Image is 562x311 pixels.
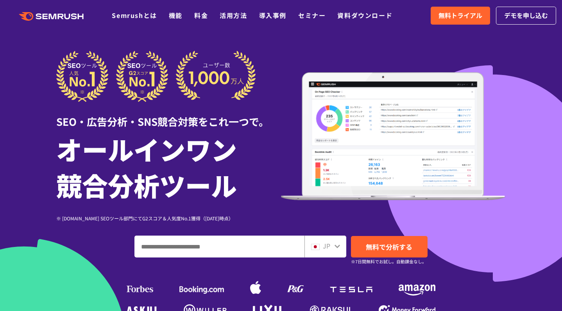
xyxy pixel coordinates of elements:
[169,11,183,20] a: 機能
[504,11,548,21] span: デモを申し込む
[496,7,556,25] a: デモを申し込む
[56,214,281,222] div: ※ [DOMAIN_NAME] SEOツール部門にてG2スコア＆人気度No.1獲得（[DATE]時点）
[112,11,157,20] a: Semrushとは
[56,102,281,129] div: SEO・広告分析・SNS競合対策をこれ一つで。
[323,241,330,250] span: JP
[439,11,482,21] span: 無料トライアル
[220,11,247,20] a: 活用方法
[298,11,326,20] a: セミナー
[56,131,281,203] h1: オールインワン 競合分析ツール
[194,11,208,20] a: 料金
[431,7,490,25] a: 無料トライアル
[351,236,428,257] a: 無料で分析する
[366,242,412,252] span: 無料で分析する
[337,11,392,20] a: 資料ダウンロード
[351,258,426,265] small: ※7日間無料でお試し。自動課金なし。
[135,236,304,257] input: ドメイン、キーワードまたはURLを入力してください
[259,11,286,20] a: 導入事例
